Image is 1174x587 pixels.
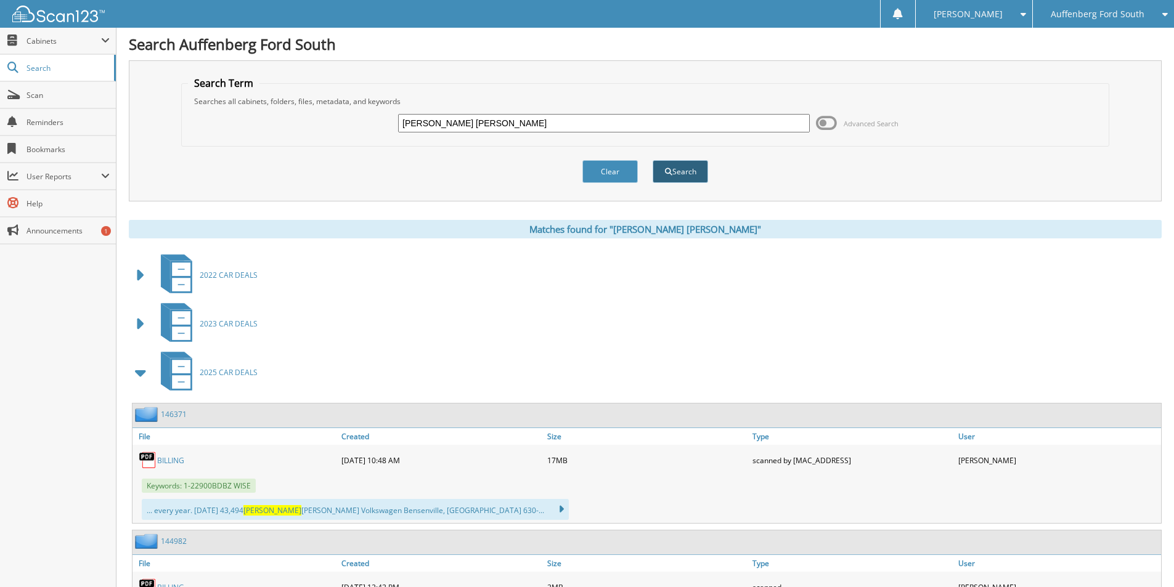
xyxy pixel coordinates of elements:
[955,555,1161,572] a: User
[26,36,101,46] span: Cabinets
[955,428,1161,445] a: User
[153,299,258,348] a: 2023 CAR DEALS
[132,428,338,445] a: File
[26,117,110,128] span: Reminders
[142,499,569,520] div: ... every year. [DATE] 43,494 [PERSON_NAME] Volkswagen Bensenville, [GEOGRAPHIC_DATA] 630-...
[582,160,638,183] button: Clear
[749,555,955,572] a: Type
[26,63,108,73] span: Search
[200,367,258,378] span: 2025 CAR DEALS
[26,225,110,236] span: Announcements
[26,171,101,182] span: User Reports
[12,6,105,22] img: scan123-logo-white.svg
[135,407,161,422] img: folder2.png
[955,448,1161,472] div: [PERSON_NAME]
[653,160,708,183] button: Search
[844,119,899,128] span: Advanced Search
[749,448,955,472] div: scanned by [MAC_ADDRESS]
[338,555,544,572] a: Created
[188,76,259,90] legend: Search Term
[161,409,187,419] a: 146371
[26,90,110,100] span: Scan
[26,198,110,209] span: Help
[338,448,544,472] div: [DATE] 10:48 AM
[129,34,1162,54] h1: Search Auffenberg Ford South
[243,505,301,516] span: [PERSON_NAME]
[129,220,1162,238] div: Matches found for "[PERSON_NAME] [PERSON_NAME]"
[153,251,258,299] a: 2022 CAR DEALS
[26,144,110,155] span: Bookmarks
[101,226,111,236] div: 1
[135,533,161,549] img: folder2.png
[161,536,187,546] a: 144982
[544,448,750,472] div: 17MB
[132,555,338,572] a: File
[142,479,256,493] span: Keywords: 1-22900BDBZ WISE
[934,10,1003,18] span: [PERSON_NAME]
[200,270,258,280] span: 2022 CAR DEALS
[188,96,1103,107] div: Searches all cabinets, folders, files, metadata, and keywords
[338,428,544,445] a: Created
[200,318,258,329] span: 2023 CAR DEALS
[749,428,955,445] a: Type
[157,455,184,466] a: BILLING
[153,348,258,397] a: 2025 CAR DEALS
[139,451,157,469] img: PDF.png
[544,428,750,445] a: Size
[544,555,750,572] a: Size
[1051,10,1144,18] span: Auffenberg Ford South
